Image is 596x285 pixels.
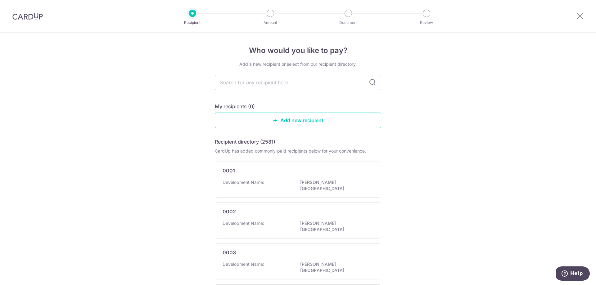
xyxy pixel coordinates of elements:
p: 0002 [223,208,236,215]
p: Development Name: [223,179,264,185]
p: Review [404,20,449,26]
p: [PERSON_NAME][GEOGRAPHIC_DATA] [300,179,370,192]
p: 0003 [223,249,236,256]
p: Development Name: [223,261,264,267]
p: Amount [247,20,293,26]
p: [PERSON_NAME][GEOGRAPHIC_DATA] [300,261,370,274]
a: Add new recipient [215,113,381,128]
div: Add a new recipient or select from our recipient directory. [215,61,381,67]
p: [PERSON_NAME][GEOGRAPHIC_DATA] [300,220,370,233]
h4: Who would you like to pay? [215,45,381,56]
div: CardUp has added commonly-paid recipients below for your convenience. [215,148,381,154]
iframe: Opens a widget where you can find more information [556,266,590,282]
input: Search for any recipient here [215,75,381,90]
h5: My recipients (0) [215,103,255,110]
p: 0001 [223,167,235,174]
img: CardUp [12,12,43,20]
p: Recipient [169,20,215,26]
p: Document [325,20,371,26]
h5: Recipient directory (2581) [215,138,275,145]
p: Development Name: [223,220,264,226]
